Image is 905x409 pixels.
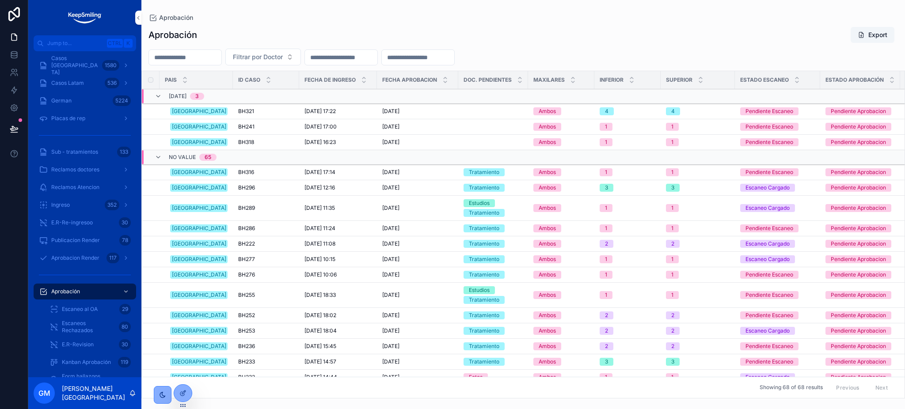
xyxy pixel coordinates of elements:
[539,107,556,115] div: Ambos
[539,255,556,263] div: Ambos
[304,225,335,232] span: [DATE] 11:24
[34,75,136,91] a: Casos Latam536
[825,240,895,248] a: Pendiente Aprobacion
[170,138,228,146] a: [GEOGRAPHIC_DATA]
[51,288,80,295] span: Aprobación
[119,322,131,332] div: 80
[740,123,815,131] a: Pendiente Escaneo
[172,311,226,319] div: [GEOGRAPHIC_DATA]
[533,291,589,299] a: Ambos
[238,292,294,299] a: BH255
[382,169,399,176] span: [DATE]
[605,291,607,299] div: 1
[600,255,655,263] a: 1
[62,306,98,313] span: Escaneo al OA
[238,292,255,299] span: BH255
[172,255,226,263] div: [GEOGRAPHIC_DATA]
[666,240,730,248] a: 2
[170,271,228,279] a: [GEOGRAPHIC_DATA]
[831,204,886,212] div: Pendiente Aprobacion
[105,200,119,210] div: 352
[382,204,399,212] span: [DATE]
[169,93,186,100] span: [DATE]
[671,107,675,115] div: 4
[170,204,228,212] a: [GEOGRAPHIC_DATA]
[745,184,790,192] div: Escaneo Cargado
[740,311,815,319] a: Pendiente Escaneo
[740,138,815,146] a: Pendiente Escaneo
[238,108,254,115] span: BH321
[666,204,730,212] a: 1
[605,224,607,232] div: 1
[666,311,730,319] a: 2
[666,107,730,115] a: 4
[600,224,655,232] a: 1
[740,240,815,248] a: Escaneo Cargado
[34,197,136,213] a: Ingreso352
[382,256,399,263] span: [DATE]
[382,240,453,247] a: [DATE]
[464,286,523,304] a: EstudiosTratamiento
[238,108,294,115] a: BH321
[666,271,730,279] a: 1
[170,184,228,192] a: [GEOGRAPHIC_DATA]
[304,184,372,191] a: [DATE] 12:16
[533,123,589,131] a: Ambos
[238,240,294,247] a: BH222
[600,184,655,192] a: 3
[67,11,102,25] img: App logo
[238,312,255,319] span: BH252
[825,311,895,319] a: Pendiente Aprobacion
[382,108,453,115] a: [DATE]
[740,224,815,232] a: Pendiente Escaneo
[304,204,335,212] span: [DATE] 11:35
[382,139,399,146] span: [DATE]
[304,225,372,232] a: [DATE] 11:24
[51,237,100,244] span: Publicacion Render
[469,311,499,319] div: Tratamiento
[605,271,607,279] div: 1
[238,312,294,319] a: BH252
[745,255,790,263] div: Escaneo Cargado
[469,240,499,248] div: Tratamiento
[51,254,99,261] span: Aprobacion Render
[28,51,141,377] div: scrollable content
[469,286,490,294] div: Estudios
[225,49,301,65] button: Select Button
[671,123,673,131] div: 1
[469,271,499,279] div: Tratamiento
[539,168,556,176] div: Ambos
[671,224,673,232] div: 1
[666,255,730,263] a: 1
[382,123,453,130] a: [DATE]
[304,108,336,115] span: [DATE] 17:22
[382,256,453,263] a: [DATE]
[600,271,655,279] a: 1
[745,224,793,232] div: Pendiente Escaneo
[469,199,490,207] div: Estudios
[745,327,790,335] div: Escaneo Cargado
[666,138,730,146] a: 1
[304,256,372,263] a: [DATE] 10:15
[304,123,337,130] span: [DATE] 17:00
[172,107,226,115] div: [GEOGRAPHIC_DATA]
[170,311,228,319] a: [GEOGRAPHIC_DATA]
[745,123,793,131] div: Pendiente Escaneo
[172,204,226,212] div: [GEOGRAPHIC_DATA]
[666,123,730,131] a: 1
[238,184,255,191] span: BH296
[304,256,335,263] span: [DATE] 10:15
[605,123,607,131] div: 1
[125,40,132,47] span: K
[304,108,372,115] a: [DATE] 17:22
[825,168,895,176] a: Pendiente Aprobacion
[238,123,294,130] a: BH241
[666,168,730,176] a: 1
[304,184,335,191] span: [DATE] 12:16
[119,217,131,228] div: 30
[671,271,673,279] div: 1
[825,291,895,299] a: Pendiente Aprobacion
[464,327,523,335] a: Tratamiento
[666,224,730,232] a: 1
[600,311,655,319] a: 2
